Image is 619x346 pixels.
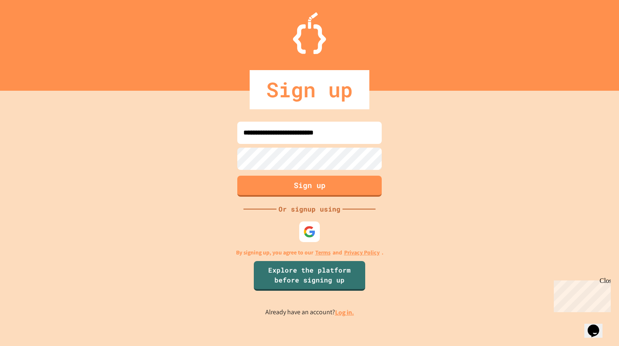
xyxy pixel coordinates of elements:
[344,248,380,257] a: Privacy Policy
[276,204,343,214] div: Or signup using
[293,12,326,54] img: Logo.svg
[550,277,611,312] iframe: chat widget
[237,176,382,197] button: Sign up
[254,261,365,291] a: Explore the platform before signing up
[315,248,331,257] a: Terms
[335,308,354,317] a: Log in.
[303,226,316,238] img: google-icon.svg
[584,313,611,338] iframe: chat widget
[236,248,383,257] p: By signing up, you agree to our and .
[265,307,354,318] p: Already have an account?
[250,70,369,109] div: Sign up
[3,3,57,52] div: Chat with us now!Close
